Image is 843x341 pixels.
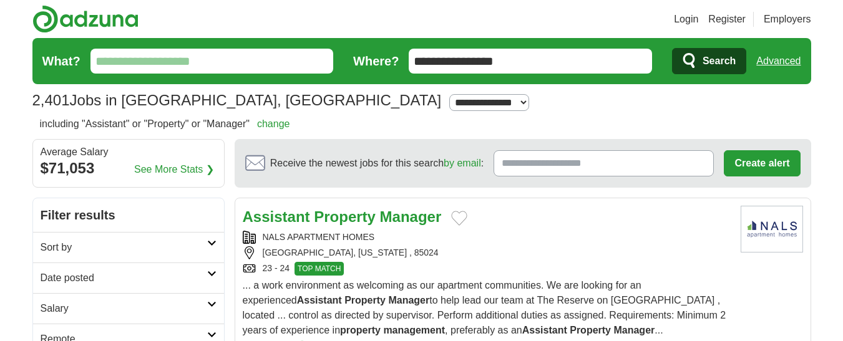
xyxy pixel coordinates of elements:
a: change [257,118,290,129]
a: Assistant Property Manager [243,208,442,225]
a: Login [674,12,698,27]
button: Add to favorite jobs [451,211,467,226]
strong: Assistant [297,295,342,305]
div: Average Salary [41,147,217,157]
span: Receive the newest jobs for this search : [270,156,484,171]
a: NALS APARTMENT HOMES [263,232,375,242]
div: $71,053 [41,157,217,180]
a: Employers [764,12,811,27]
strong: Property [344,295,386,305]
label: Where? [353,52,399,70]
a: Date posted [33,262,224,293]
a: Register [708,12,746,27]
span: Search [703,49,736,74]
span: TOP MATCH [295,262,344,276]
a: Salary [33,293,224,324]
button: Create alert [724,150,800,176]
img: NALS Apartment Homes logo [741,206,803,252]
a: See More Stats ❯ [134,162,214,177]
a: Advanced [756,49,801,74]
strong: Property [314,208,376,225]
div: 23 - 24 [243,262,731,276]
strong: Assistant [522,325,567,335]
h2: including "Assistant" or "Property" or "Manager" [40,117,290,132]
strong: Manager [388,295,429,305]
span: 2,401 [32,89,70,112]
label: What? [42,52,80,70]
strong: Property [570,325,611,335]
h2: Salary [41,301,207,316]
h1: Jobs in [GEOGRAPHIC_DATA], [GEOGRAPHIC_DATA] [32,92,442,108]
h2: Date posted [41,271,207,286]
a: by email [444,158,481,168]
button: Search [672,48,746,74]
div: [GEOGRAPHIC_DATA], [US_STATE] , 85024 [243,246,731,259]
a: Sort by [33,232,224,262]
strong: property [340,325,381,335]
strong: Manager [613,325,655,335]
img: Adzuna logo [32,5,139,33]
strong: Assistant [243,208,310,225]
strong: Manager [380,208,442,225]
h2: Sort by [41,240,207,255]
span: ... a work environment as welcoming as our apartment communities. We are looking for an experienc... [243,280,726,335]
h2: Filter results [33,198,224,232]
strong: management [383,325,445,335]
